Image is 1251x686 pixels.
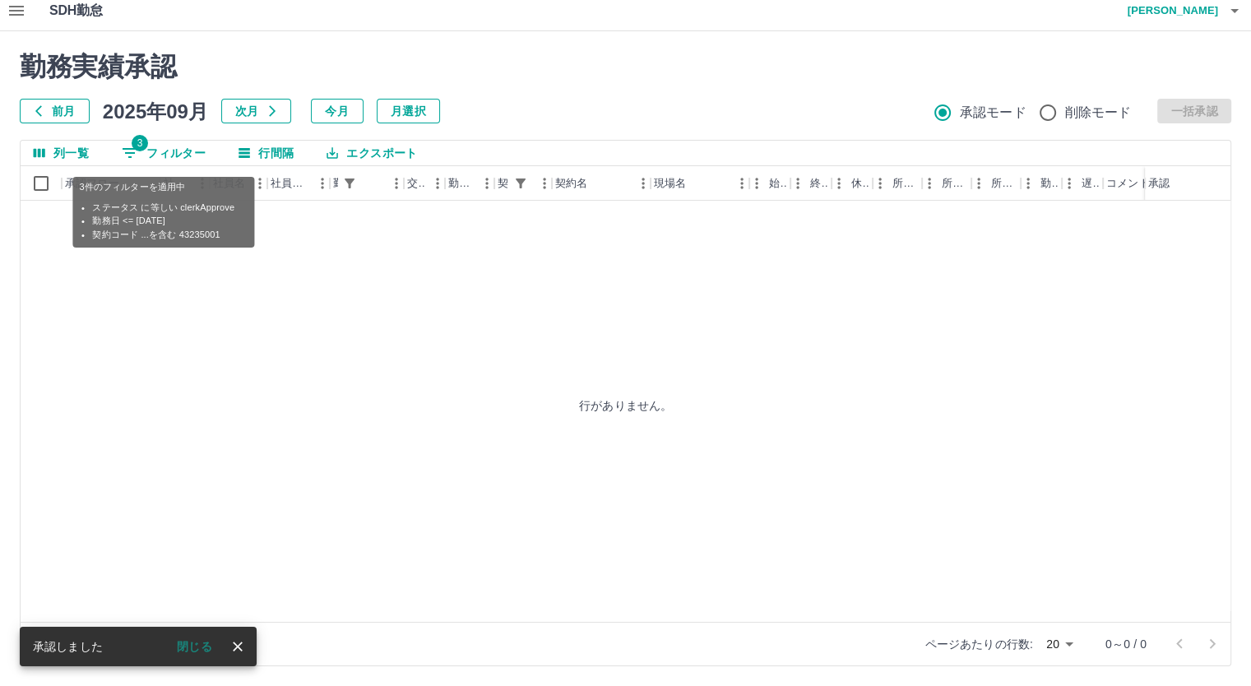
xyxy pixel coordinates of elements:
div: 所定終業 [942,166,968,201]
span: 承認モード [960,103,1026,123]
li: 契約コード ...を含む 43235001 [92,228,234,242]
div: 契約コード [494,166,552,201]
h5: 2025年09月 [103,99,208,123]
button: close [225,634,250,659]
p: ページあたりの行数: [925,636,1033,652]
button: メニュー [631,171,656,196]
div: 所定休憩 [991,166,1017,201]
div: 承認 [1148,166,1170,201]
button: メニュー [730,171,754,196]
p: 0～0 / 0 [1105,636,1147,652]
div: 勤務 [1021,166,1062,201]
button: フィルター表示 [509,172,532,195]
div: 3件のフィルターを適用中 [79,180,248,241]
div: 勤務区分 [445,166,494,201]
button: ソート [361,172,384,195]
div: 終業 [790,166,832,201]
div: 休憩 [832,166,873,201]
div: 承認 [1145,166,1230,201]
div: 始業 [769,166,787,201]
div: コメント [1106,166,1150,201]
div: 勤務区分 [448,166,475,201]
div: 交通費 [407,166,425,201]
button: 行間隔 [225,141,307,165]
div: 勤務 [1040,166,1059,201]
span: 3 [132,135,148,151]
span: 削除モード [1065,103,1132,123]
button: 列選択 [21,141,102,165]
div: 1件のフィルターを適用中 [338,172,361,195]
div: 終業 [810,166,828,201]
button: 閉じる [164,634,225,659]
li: ステータス に等しい clerkApprove [92,201,234,215]
li: 勤務日 <= [DATE] [92,214,234,228]
h2: 勤務実績承認 [20,51,1231,82]
button: エクスポート [313,141,430,165]
button: フィルター表示 [109,141,219,165]
button: メニュー [532,171,557,196]
div: 20 [1040,633,1079,656]
button: メニュー [384,171,409,196]
button: フィルター表示 [338,172,361,195]
div: 始業 [749,166,790,201]
button: 今月 [311,99,364,123]
button: メニュー [310,171,335,196]
div: 休憩 [851,166,869,201]
div: 遅刻等 [1082,166,1100,201]
button: 前月 [20,99,90,123]
div: 現場名 [654,166,686,201]
div: 承認しました [33,632,103,661]
div: 所定開始 [873,166,922,201]
div: 現場名 [651,166,749,201]
div: 社員名 [210,166,267,201]
div: 1件のフィルターを適用中 [509,172,532,195]
div: 行がありません。 [21,201,1230,610]
button: 次月 [221,99,291,123]
div: 所定終業 [922,166,971,201]
div: 契約名 [552,166,651,201]
div: 勤務日 [330,166,404,201]
div: 遅刻等 [1062,166,1103,201]
div: 所定開始 [892,166,919,201]
div: 社員区分 [267,166,330,201]
div: 交通費 [404,166,445,201]
button: メニュー [475,171,499,196]
div: 社員区分 [271,166,310,201]
div: 所定休憩 [971,166,1021,201]
div: 契約名 [555,166,587,201]
button: メニュー [425,171,450,196]
button: 月選択 [377,99,440,123]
